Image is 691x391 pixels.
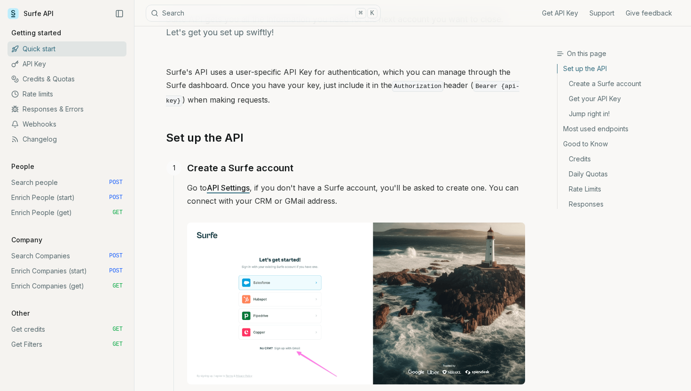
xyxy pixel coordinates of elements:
[558,152,683,167] a: Credits
[8,87,126,102] a: Rate limits
[112,282,123,290] span: GET
[207,183,250,192] a: API Settings
[8,117,126,132] a: Webhooks
[187,181,525,207] p: Go to , if you don't have a Surfe account, you'll be asked to create one. You can connect with yo...
[558,76,683,91] a: Create a Surfe account
[109,252,123,260] span: POST
[166,65,525,108] p: Surfe's API uses a user-specific API Key for authentication, which you can manage through the Sur...
[8,162,38,171] p: People
[8,248,126,263] a: Search Companies POST
[557,49,683,58] h3: On this page
[187,160,293,176] a: Create a Surfe account
[558,121,683,136] a: Most used endpoints
[8,41,126,56] a: Quick start
[367,8,377,18] kbd: K
[8,337,126,352] a: Get Filters GET
[558,64,683,76] a: Set up the API
[392,81,443,92] code: Authorization
[558,136,683,152] a: Good to Know
[109,194,123,201] span: POST
[8,309,33,318] p: Other
[558,167,683,182] a: Daily Quotas
[8,102,126,117] a: Responses & Errors
[8,205,126,220] a: Enrich People (get) GET
[8,72,126,87] a: Credits & Quotas
[187,223,525,384] img: Image
[8,235,46,245] p: Company
[8,132,126,147] a: Changelog
[112,341,123,348] span: GET
[558,182,683,197] a: Rate Limits
[8,28,65,38] p: Getting started
[112,7,126,21] button: Collapse Sidebar
[8,263,126,279] a: Enrich Companies (start) POST
[8,322,126,337] a: Get credits GET
[8,175,126,190] a: Search people POST
[558,106,683,121] a: Jump right in!
[8,190,126,205] a: Enrich People (start) POST
[146,5,381,22] button: Search⌘K
[109,179,123,186] span: POST
[355,8,366,18] kbd: ⌘
[542,8,578,18] a: Get API Key
[626,8,672,18] a: Give feedback
[558,91,683,106] a: Get your API Key
[166,130,243,145] a: Set up the API
[558,197,683,209] a: Responses
[112,326,123,333] span: GET
[112,209,123,216] span: GET
[8,279,126,294] a: Enrich Companies (get) GET
[589,8,614,18] a: Support
[109,267,123,275] span: POST
[8,7,54,21] a: Surfe API
[8,56,126,72] a: API Key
